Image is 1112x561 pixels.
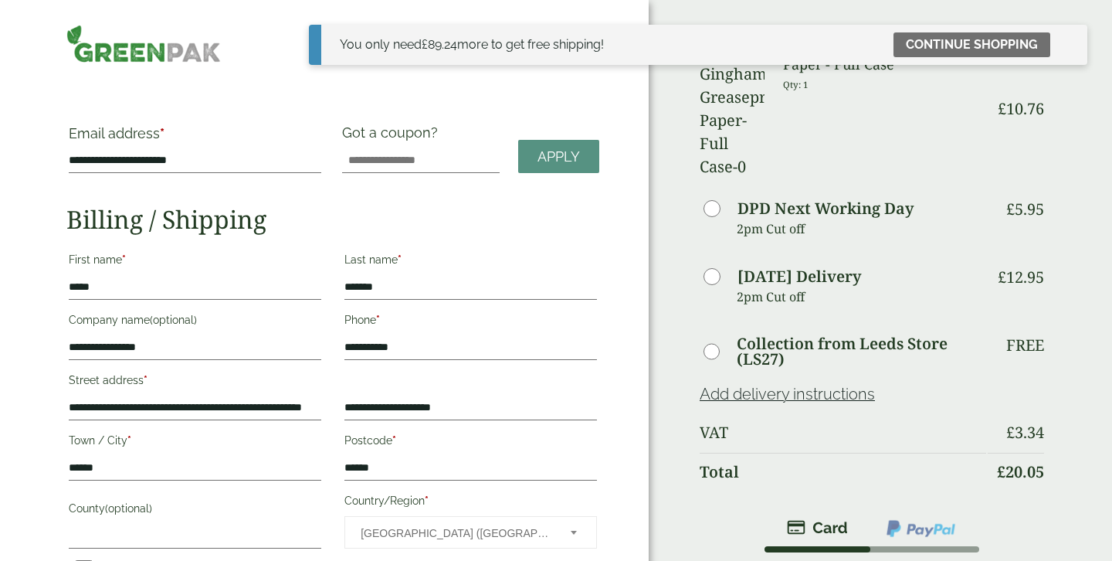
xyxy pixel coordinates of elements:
[737,269,861,284] label: [DATE] Delivery
[422,37,457,52] span: 89.24
[997,461,1044,482] bdi: 20.05
[1006,199,1044,219] bdi: 5.95
[700,39,764,178] img: Black Gingham Greaseproof Paper-Full Case-0
[344,430,597,456] label: Postcode
[1006,422,1015,443] span: £
[69,430,321,456] label: Town / City
[518,140,599,173] a: Apply
[1006,422,1044,443] bdi: 3.34
[361,517,550,549] span: United Kingdom (UK)
[105,502,152,515] span: (optional)
[122,253,126,266] abbr: required
[737,201,914,216] label: DPD Next Working Day
[997,461,1005,482] span: £
[998,98,1006,119] span: £
[376,314,380,326] abbr: required
[885,518,957,539] img: ppcp-gateway.png
[69,498,321,524] label: County
[344,309,597,335] label: Phone
[700,385,875,403] a: Add delivery instructions
[344,249,597,275] label: Last name
[737,285,986,308] p: 2pm Cut off
[998,267,1044,287] bdi: 12.95
[537,148,580,165] span: Apply
[69,369,321,396] label: Street address
[69,127,321,148] label: Email address
[422,37,428,52] span: £
[1006,199,1015,219] span: £
[66,25,221,63] img: GreenPak Supplies
[69,249,321,275] label: First name
[998,267,1006,287] span: £
[398,253,402,266] abbr: required
[340,36,604,54] div: You only need more to get free shipping!
[150,314,197,326] span: (optional)
[700,414,986,451] th: VAT
[737,336,986,367] label: Collection from Leeds Store (LS27)
[69,309,321,335] label: Company name
[344,516,597,549] span: Country/Region
[144,374,147,386] abbr: required
[127,434,131,447] abbr: required
[342,124,444,148] label: Got a coupon?
[998,98,1044,119] bdi: 10.76
[66,205,599,234] h2: Billing / Shipping
[787,518,848,537] img: stripe.png
[737,217,986,240] p: 2pm Cut off
[425,495,429,507] abbr: required
[893,32,1050,57] a: Continue shopping
[344,490,597,516] label: Country/Region
[783,79,809,90] small: Qty: 1
[700,453,986,491] th: Total
[392,434,396,447] abbr: required
[160,125,164,141] abbr: required
[1006,336,1044,355] p: Free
